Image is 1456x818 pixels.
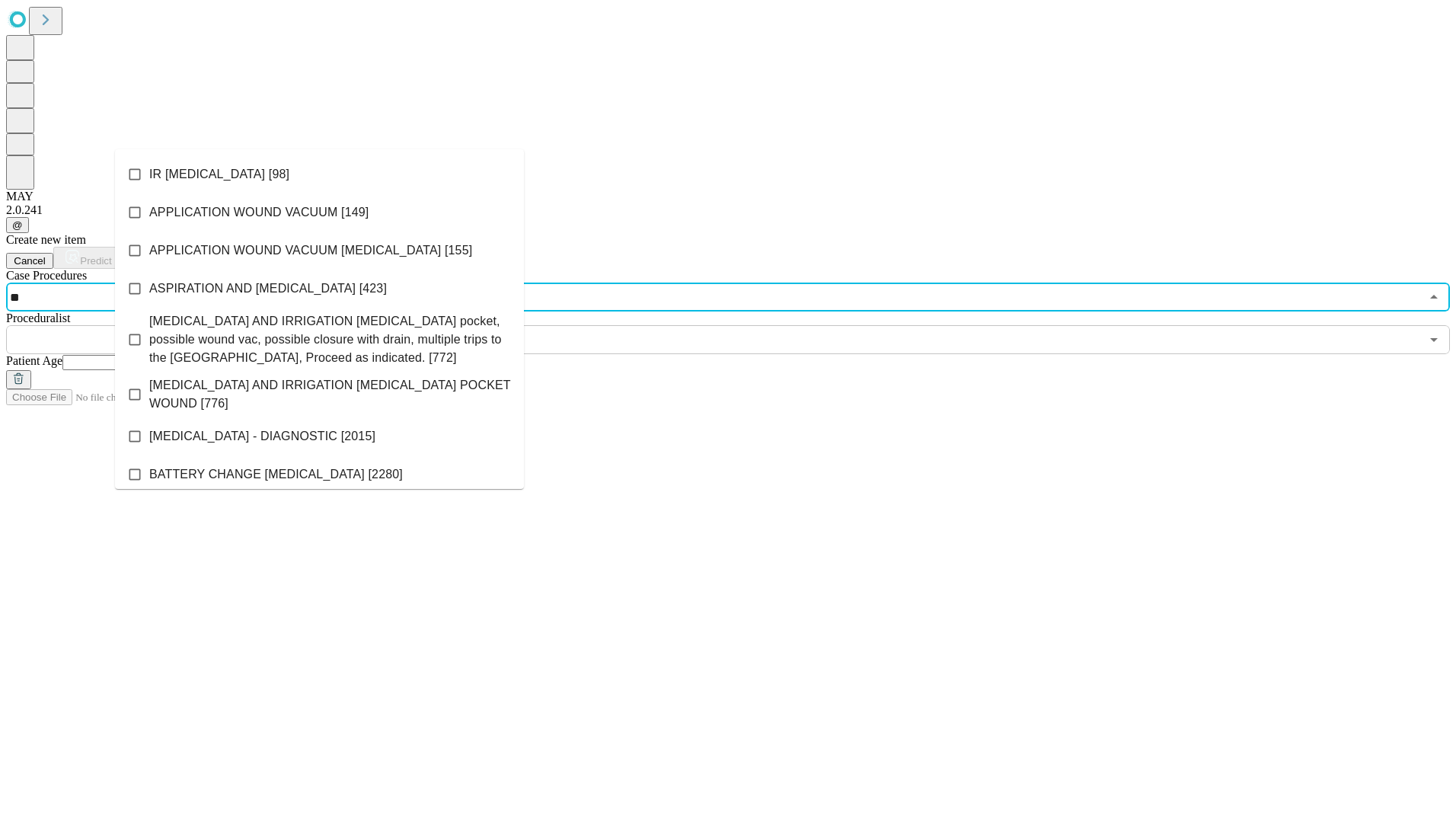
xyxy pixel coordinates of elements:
[1423,329,1445,350] button: Open
[149,312,512,367] span: [MEDICAL_DATA] AND IRRIGATION [MEDICAL_DATA] pocket, possible wound vac, possible closure with dr...
[6,312,70,324] span: Proceduralist
[149,427,375,446] span: [MEDICAL_DATA] - DIAGNOSTIC [2015]
[6,203,1450,217] div: 2.0.241
[149,241,472,260] span: APPLICATION WOUND VACUUM [MEDICAL_DATA] [155]
[6,190,1450,203] div: MAY
[6,233,86,246] span: Create new item
[6,354,62,367] span: Patient Age
[149,203,369,222] span: APPLICATION WOUND VACUUM [149]
[1423,286,1445,308] button: Close
[12,219,23,231] span: @
[53,247,123,269] button: Predict
[6,253,53,269] button: Cancel
[80,255,111,267] span: Predict
[149,376,512,413] span: [MEDICAL_DATA] AND IRRIGATION [MEDICAL_DATA] POCKET WOUND [776]
[149,165,289,184] span: IR [MEDICAL_DATA] [98]
[6,269,87,282] span: Scheduled Procedure
[149,280,387,298] span: ASPIRATION AND [MEDICAL_DATA] [423]
[6,217,29,233] button: @
[149,465,403,484] span: BATTERY CHANGE [MEDICAL_DATA] [2280]
[14,255,46,267] span: Cancel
